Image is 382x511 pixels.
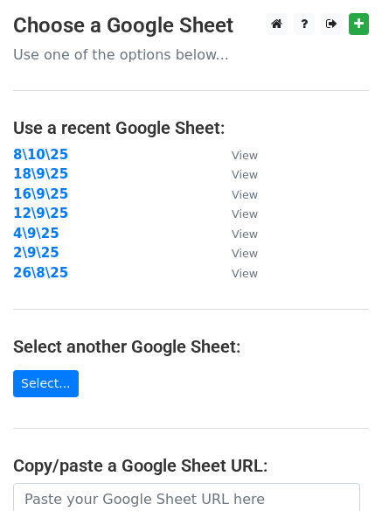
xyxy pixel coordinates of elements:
a: View [214,147,258,163]
a: 12\9\25 [13,206,68,221]
small: View [232,149,258,162]
a: 16\9\25 [13,186,68,202]
h4: Select another Google Sheet: [13,336,369,357]
p: Use one of the options below... [13,45,369,64]
a: View [214,206,258,221]
a: 26\8\25 [13,265,68,281]
a: View [214,226,258,241]
a: View [214,245,258,261]
small: View [232,168,258,181]
a: 18\9\25 [13,166,68,182]
a: 2\9\25 [13,245,59,261]
small: View [232,247,258,260]
a: View [214,265,258,281]
small: View [232,227,258,241]
a: 8\10\25 [13,147,68,163]
small: View [232,267,258,280]
h3: Choose a Google Sheet [13,13,369,38]
a: View [214,186,258,202]
a: Select... [13,370,79,397]
h4: Use a recent Google Sheet: [13,117,369,138]
small: View [232,207,258,220]
small: View [232,188,258,201]
a: View [214,166,258,182]
a: 4\9\25 [13,226,59,241]
h4: Copy/paste a Google Sheet URL: [13,455,369,476]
